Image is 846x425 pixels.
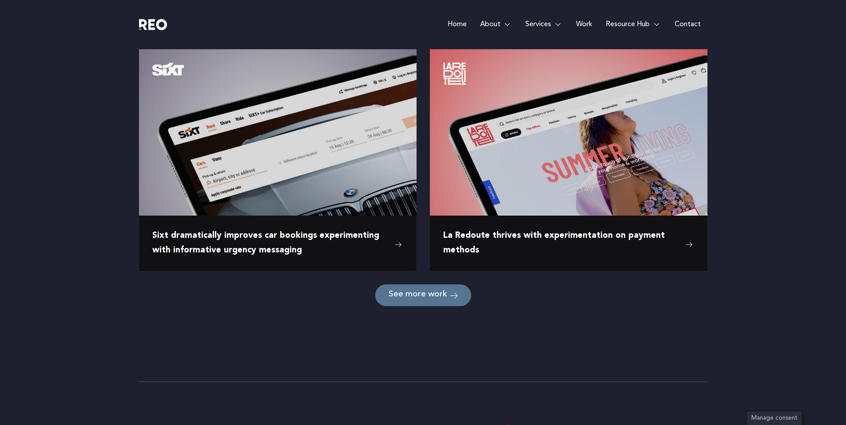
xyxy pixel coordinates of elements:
a: Sixt dramatically improves car bookings experimenting with informative urgency messaging [152,229,403,258]
a: La Redoute thrives with experimentation on payment methods [443,229,694,258]
span: La Redoute thrives with experimentation on payment methods [443,229,681,258]
span: Manage consent [751,415,797,421]
span: Sixt dramatically improves car bookings experimenting with informative urgency messaging [152,229,390,258]
span: See more work [389,291,447,299]
a: See more work [375,284,471,306]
